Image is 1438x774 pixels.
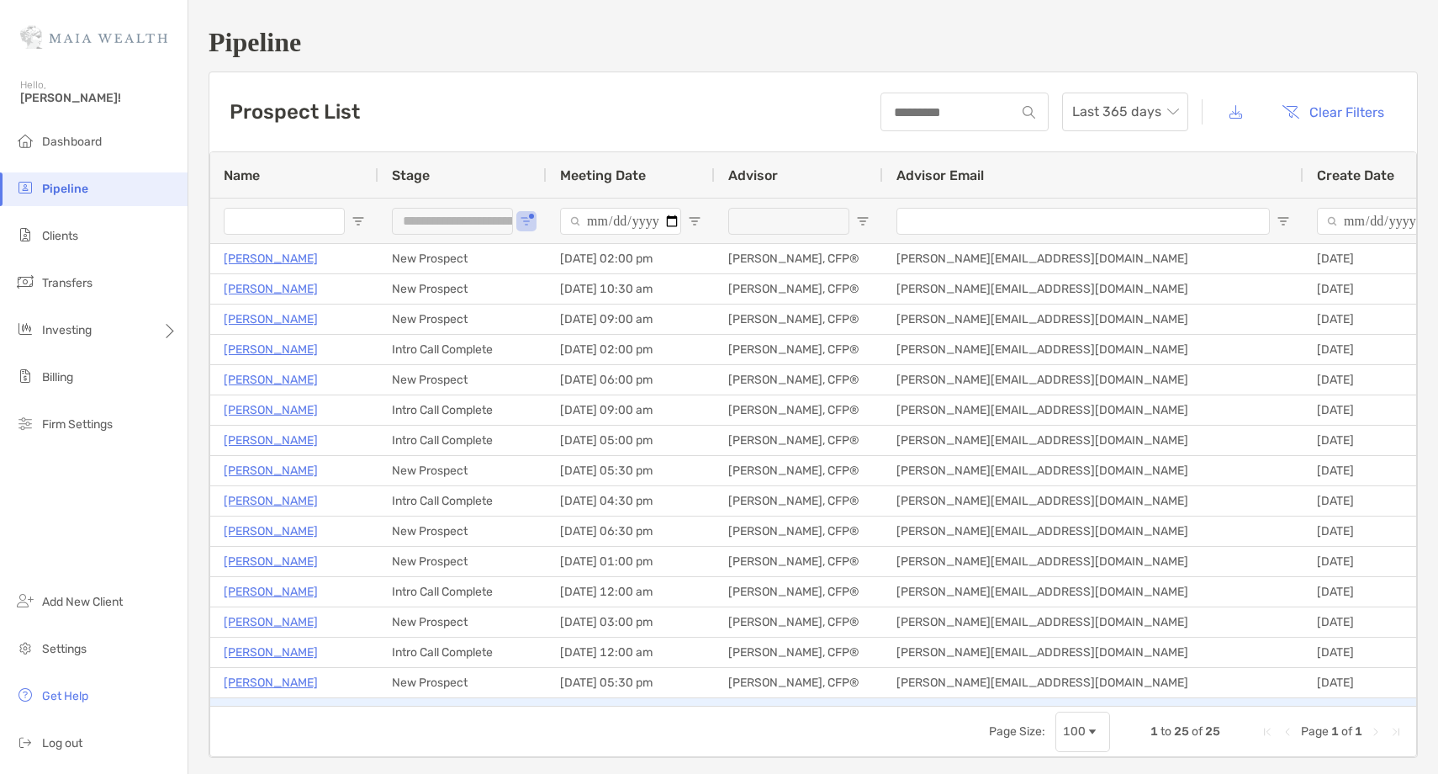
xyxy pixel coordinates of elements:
div: [PERSON_NAME], CFP® [715,274,883,304]
input: Create Date Filter Input [1317,208,1438,235]
p: [PERSON_NAME] [224,490,318,512]
div: [PERSON_NAME][EMAIL_ADDRESS][DOMAIN_NAME] [883,395,1303,425]
div: [PERSON_NAME], CFP® [715,456,883,485]
span: Transfers [42,276,93,290]
div: [PERSON_NAME], CFP® [715,698,883,728]
div: [PERSON_NAME][EMAIL_ADDRESS][DOMAIN_NAME] [883,244,1303,273]
div: 100 [1063,724,1086,739]
img: settings icon [15,638,35,658]
p: [PERSON_NAME] [224,248,318,269]
a: [PERSON_NAME] [224,400,318,421]
span: Investing [42,323,92,337]
input: Advisor Email Filter Input [896,208,1270,235]
div: New Prospect [378,244,547,273]
div: [PERSON_NAME][EMAIL_ADDRESS][DOMAIN_NAME] [883,698,1303,728]
div: [PERSON_NAME][EMAIL_ADDRESS][DOMAIN_NAME] [883,456,1303,485]
div: New Prospect [378,607,547,637]
div: [DATE] 05:00 pm [547,426,715,455]
input: Name Filter Input [224,208,345,235]
div: New Prospect [378,547,547,576]
button: Open Filter Menu [352,215,365,228]
a: [PERSON_NAME] [224,551,318,572]
div: Intro Call Complete [378,577,547,607]
a: [PERSON_NAME] [224,278,318,300]
a: [PERSON_NAME] [224,369,318,390]
a: [PERSON_NAME] [224,642,318,663]
div: Intro Call Complete [378,426,547,455]
div: [DATE] 12:00 am [547,638,715,667]
img: clients icon [15,225,35,245]
span: 1 [1331,724,1339,739]
img: transfers icon [15,272,35,292]
div: [PERSON_NAME][EMAIL_ADDRESS][DOMAIN_NAME] [883,517,1303,546]
div: Page Size [1055,712,1110,752]
span: Meeting Date [560,167,646,183]
div: [DATE] 09:00 am [547,395,715,425]
p: [PERSON_NAME] [224,581,318,602]
div: [PERSON_NAME][EMAIL_ADDRESS][DOMAIN_NAME] [883,365,1303,395]
div: [PERSON_NAME], CFP® [715,335,883,364]
a: [PERSON_NAME] [224,702,318,724]
div: Next Page [1369,725,1382,739]
div: [PERSON_NAME], CFP® [715,577,883,607]
div: [PERSON_NAME], CFP® [715,517,883,546]
button: Open Filter Menu [856,215,870,228]
div: [PERSON_NAME], CFP® [715,486,883,516]
div: Intro Call Complete [378,486,547,516]
span: Advisor Email [896,167,984,183]
img: add_new_client icon [15,591,35,611]
span: of [1341,724,1352,739]
div: Page Size: [989,724,1045,739]
div: [PERSON_NAME][EMAIL_ADDRESS][DOMAIN_NAME] [883,335,1303,364]
div: [DATE] 10:00 am [547,698,715,728]
button: Open Filter Menu [520,215,533,228]
span: Log out [42,736,82,750]
div: [DATE] 04:30 pm [547,486,715,516]
div: [PERSON_NAME], CFP® [715,607,883,637]
span: Settings [42,642,87,656]
div: New Prospect [378,365,547,395]
div: [DATE] 06:00 pm [547,365,715,395]
div: [DATE] 02:00 pm [547,335,715,364]
div: [PERSON_NAME][EMAIL_ADDRESS][DOMAIN_NAME] [883,577,1303,607]
span: Last 365 days [1072,93,1178,130]
div: Intro Call Complete [378,335,547,364]
a: [PERSON_NAME] [224,339,318,360]
div: [DATE] 03:00 pm [547,607,715,637]
div: [DATE] 01:00 pm [547,547,715,576]
div: [PERSON_NAME], CFP® [715,668,883,697]
div: New Prospect [378,668,547,697]
a: [PERSON_NAME] [224,521,318,542]
img: billing icon [15,366,35,386]
span: Create Date [1317,167,1394,183]
img: firm-settings icon [15,413,35,433]
span: to [1160,724,1171,739]
div: Intro Call Complete [378,395,547,425]
button: Clear Filters [1269,93,1397,130]
span: Billing [42,370,73,384]
span: Get Help [42,689,88,703]
span: Advisor [728,167,778,183]
div: [PERSON_NAME], CFP® [715,365,883,395]
span: Dashboard [42,135,102,149]
p: [PERSON_NAME] [224,430,318,451]
span: of [1192,724,1203,739]
a: [PERSON_NAME] [224,612,318,633]
div: [PERSON_NAME][EMAIL_ADDRESS][DOMAIN_NAME] [883,305,1303,334]
input: Meeting Date Filter Input [560,208,681,235]
span: 25 [1174,724,1189,739]
span: Pipeline [42,182,88,196]
img: logout icon [15,732,35,752]
div: [PERSON_NAME][EMAIL_ADDRESS][DOMAIN_NAME] [883,486,1303,516]
div: [PERSON_NAME], CFP® [715,305,883,334]
div: [PERSON_NAME], CFP® [715,244,883,273]
div: New Prospect [378,456,547,485]
button: Open Filter Menu [688,215,701,228]
div: Last Page [1389,725,1403,739]
img: dashboard icon [15,130,35,151]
